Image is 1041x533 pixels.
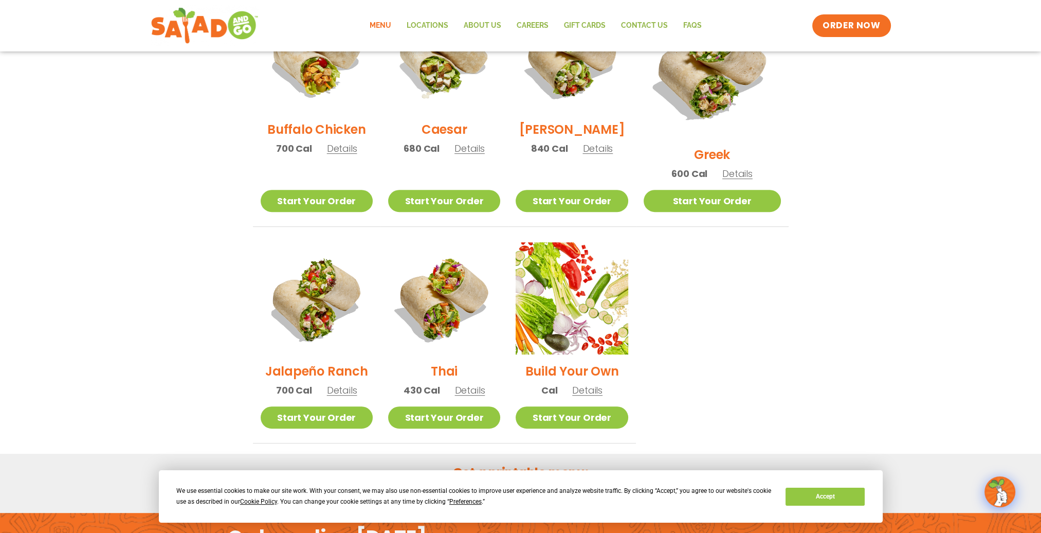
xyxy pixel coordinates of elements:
img: Product photo for Jalapeño Ranch Wrap [261,242,373,354]
img: Product photo for Cobb Wrap [516,1,628,113]
span: Details [722,167,753,180]
a: Contact Us [613,14,675,38]
img: Product photo for Buffalo Chicken Wrap [261,1,373,113]
a: ORDER NOW [812,14,890,37]
h2: Get a printable menu: [253,464,789,482]
nav: Menu [362,14,709,38]
a: GIFT CARDS [556,14,613,38]
div: Cookie Consent Prompt [159,470,883,523]
span: 700 Cal [276,141,312,155]
h2: Caesar [422,120,467,138]
span: Details [327,142,357,155]
h2: Greek [694,146,730,164]
h2: Build Your Own [525,362,619,380]
a: Careers [509,14,556,38]
h2: Thai [431,362,458,380]
span: Cookie Policy [240,498,277,505]
span: Cal [541,383,557,397]
span: Details [582,142,613,155]
span: 840 Cal [531,141,568,155]
a: Start Your Order [644,190,781,212]
img: Product photo for Caesar Wrap [388,1,500,113]
span: Details [327,384,357,397]
a: Start Your Order [388,406,500,429]
a: Locations [399,14,456,38]
a: Start Your Order [516,406,628,429]
img: Product photo for Build Your Own [516,242,628,354]
span: 430 Cal [404,383,440,397]
a: Start Your Order [388,190,500,212]
a: Menu [362,14,399,38]
h2: Buffalo Chicken [267,120,366,138]
img: Product photo for Thai Wrap [388,242,500,354]
span: Details [454,142,485,155]
a: Start Your Order [261,406,373,429]
img: new-SAG-logo-768×292 [151,5,259,46]
span: ORDER NOW [823,20,880,32]
span: 680 Cal [404,141,440,155]
a: FAQs [675,14,709,38]
button: Accept [786,488,865,506]
a: Start Your Order [516,190,628,212]
a: About Us [456,14,509,38]
span: Preferences [449,498,482,505]
img: wpChatIcon [985,477,1014,506]
span: 600 Cal [671,167,707,181]
h2: [PERSON_NAME] [519,120,625,138]
a: Start Your Order [261,190,373,212]
span: 700 Cal [276,383,312,397]
span: Details [572,384,602,397]
h2: Jalapeño Ranch [265,362,368,380]
span: Details [455,384,485,397]
img: Product photo for Greek Wrap [644,1,781,138]
div: We use essential cookies to make our site work. With your consent, we may also use non-essential ... [176,486,773,507]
